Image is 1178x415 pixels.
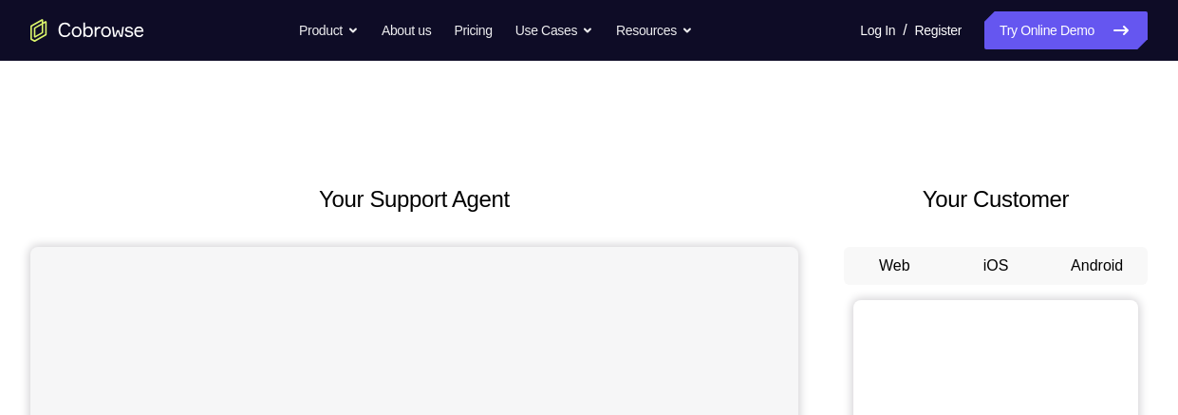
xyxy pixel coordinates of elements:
a: Log In [860,11,895,49]
button: Resources [616,11,693,49]
a: About us [382,11,431,49]
a: Pricing [454,11,492,49]
h2: Your Support Agent [30,182,798,217]
a: Go to the home page [30,19,144,42]
button: Use Cases [515,11,593,49]
a: Try Online Demo [984,11,1148,49]
button: Web [844,247,945,285]
h2: Your Customer [844,182,1148,217]
button: iOS [945,247,1047,285]
span: / [903,19,907,42]
button: Product [299,11,359,49]
button: Android [1046,247,1148,285]
a: Register [915,11,962,49]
